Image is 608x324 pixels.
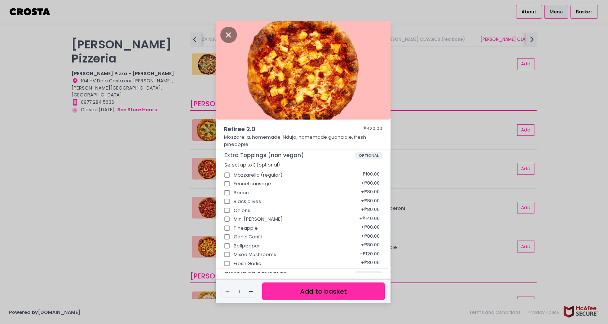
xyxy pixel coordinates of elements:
div: + ₱80.00 [358,186,382,200]
span: OPTIONAL [355,271,382,278]
div: + ₱80.00 [358,204,382,217]
button: Add to basket [262,282,385,300]
span: Extra Toppings (non vegan) [224,152,355,159]
div: + ₱80.00 [358,257,382,271]
div: + ₱140.00 [357,212,382,226]
div: ₱420.00 [364,125,382,134]
div: + ₱80.00 [358,221,382,235]
div: + ₱80.00 [358,195,382,208]
span: GIFTING TO SOMEONE? [224,271,355,277]
div: + ₱80.00 [358,239,382,253]
img: Retiree 2.0 [216,21,391,120]
div: + ₱100.00 [357,168,382,182]
button: Close [220,31,237,38]
p: Mozzarella, homemade 'Nduja, homemade guanciale, fresh pineapple [224,134,383,148]
div: + ₱120.00 [357,248,382,262]
div: + ₱80.00 [358,230,382,244]
div: + ₱80.00 [358,177,382,191]
span: Select up to 3 (optional) [224,162,280,168]
span: OPTIONAL [355,152,382,159]
span: Retiree 2.0 [224,125,343,134]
